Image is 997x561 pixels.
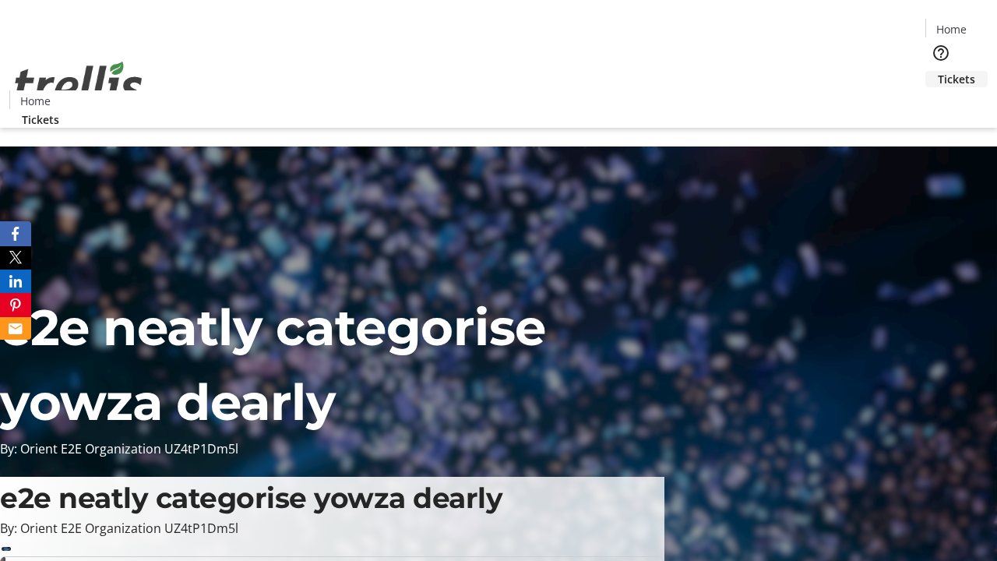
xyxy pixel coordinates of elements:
[925,37,956,69] button: Help
[925,71,988,87] a: Tickets
[10,93,60,109] a: Home
[9,111,72,128] a: Tickets
[926,21,976,37] a: Home
[936,21,967,37] span: Home
[20,93,51,109] span: Home
[22,111,59,128] span: Tickets
[925,87,956,118] button: Cart
[9,44,148,122] img: Orient E2E Organization UZ4tP1Dm5l's Logo
[938,71,975,87] span: Tickets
